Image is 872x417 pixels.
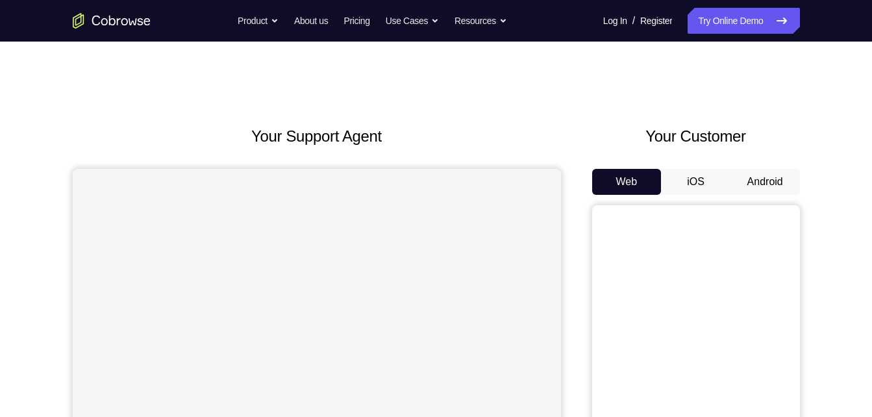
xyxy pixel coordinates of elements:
[640,8,672,34] a: Register
[592,125,800,148] h2: Your Customer
[632,13,635,29] span: /
[688,8,799,34] a: Try Online Demo
[661,169,730,195] button: iOS
[73,125,561,148] h2: Your Support Agent
[592,169,662,195] button: Web
[386,8,439,34] button: Use Cases
[73,13,151,29] a: Go to the home page
[343,8,369,34] a: Pricing
[294,8,328,34] a: About us
[603,8,627,34] a: Log In
[730,169,800,195] button: Android
[455,8,507,34] button: Resources
[238,8,279,34] button: Product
